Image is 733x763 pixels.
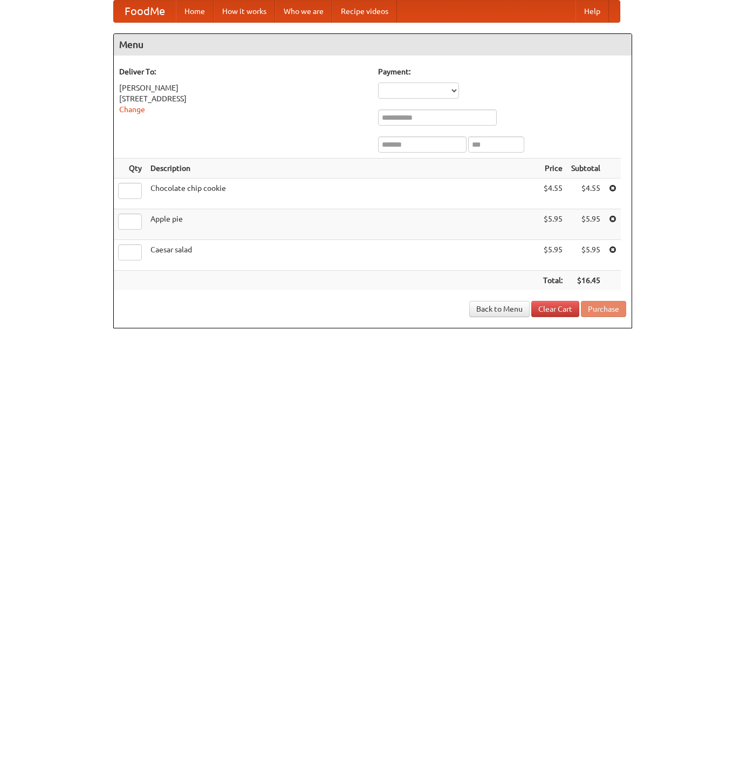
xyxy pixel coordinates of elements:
[531,301,579,317] a: Clear Cart
[146,209,539,240] td: Apple pie
[539,240,567,271] td: $5.95
[146,159,539,178] th: Description
[332,1,397,22] a: Recipe videos
[119,83,367,93] div: [PERSON_NAME]
[539,159,567,178] th: Price
[539,178,567,209] td: $4.55
[114,34,632,56] h4: Menu
[214,1,275,22] a: How it works
[176,1,214,22] a: Home
[567,209,605,240] td: $5.95
[146,178,539,209] td: Chocolate chip cookie
[539,209,567,240] td: $5.95
[567,159,605,178] th: Subtotal
[146,240,539,271] td: Caesar salad
[114,159,146,178] th: Qty
[567,240,605,271] td: $5.95
[119,105,145,114] a: Change
[567,271,605,291] th: $16.45
[114,1,176,22] a: FoodMe
[576,1,609,22] a: Help
[581,301,626,317] button: Purchase
[567,178,605,209] td: $4.55
[119,93,367,104] div: [STREET_ADDRESS]
[378,66,626,77] h5: Payment:
[539,271,567,291] th: Total:
[119,66,367,77] h5: Deliver To:
[469,301,530,317] a: Back to Menu
[275,1,332,22] a: Who we are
